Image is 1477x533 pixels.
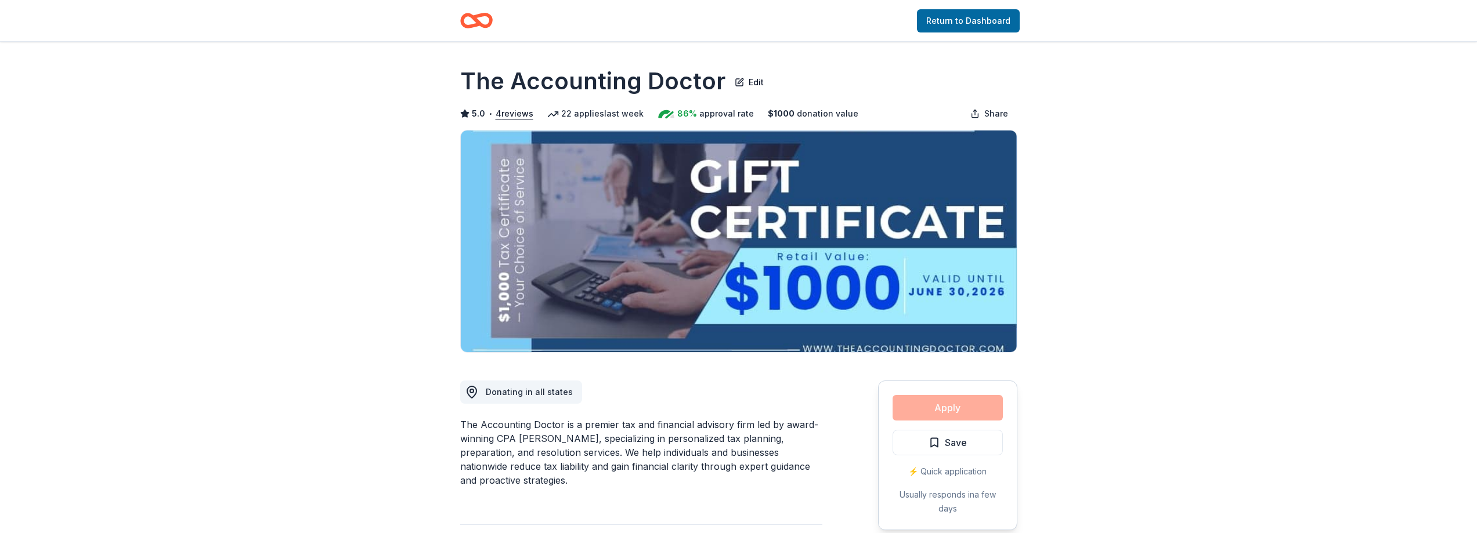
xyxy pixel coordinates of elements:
span: Share [984,107,1008,121]
span: Save [945,435,967,450]
div: The Accounting Doctor is a premier tax and financial advisory firm led by award-winning CPA [PERS... [460,418,822,487]
button: Share [961,102,1017,125]
a: Home [460,7,493,34]
button: Edit [735,73,764,89]
a: Return to Dashboard [917,9,1020,32]
div: ⚡️ Quick application [893,465,1003,478]
span: $ 1000 [768,107,795,121]
span: Donating in all states [486,387,573,397]
span: 86% [677,107,697,121]
img: Image for The Accounting Doctor [461,130,1017,352]
span: approval rate [699,107,754,121]
button: Save [893,430,1003,455]
span: 5.0 [472,107,485,121]
span: donation value [797,107,858,121]
div: Usually responds in a few days [893,488,1003,516]
span: • [488,109,492,118]
button: 4reviews [496,107,533,121]
h1: The Accounting Doctor [460,65,725,97]
div: 22 applies last week [547,107,644,121]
